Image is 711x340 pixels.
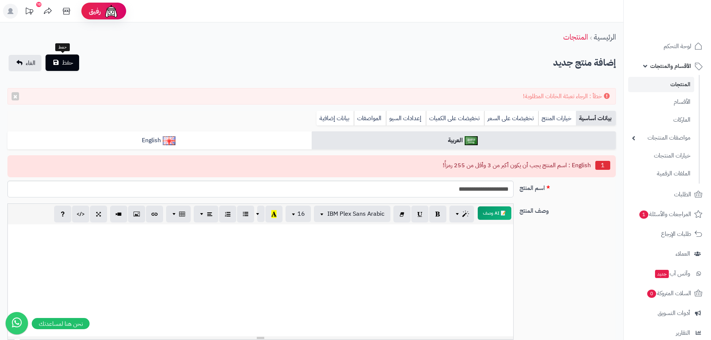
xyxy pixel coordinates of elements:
[676,328,690,338] span: التقارير
[628,185,707,203] a: الطلبات
[628,112,694,128] a: الماركات
[89,7,101,16] span: رفيق
[517,181,619,193] label: اسم المنتج
[62,58,73,67] span: حفظ
[628,304,707,322] a: أدوات التسويق
[465,136,478,145] img: العربية
[553,55,616,71] h2: إضافة منتج جديد
[314,206,390,222] button: IBM Plex Sans Arabic
[386,111,426,126] a: إعدادات السيو
[628,205,707,223] a: المراجعات والأسئلة1
[538,111,576,126] a: خيارات المنتج
[594,31,616,43] a: الرئيسية
[628,245,707,263] a: العملاء
[312,131,616,150] a: العربية
[13,159,610,171] li: English : اسم المنتج يجب أن يكون أكبر من 3 وأقل من 255 رمزاً!
[7,88,616,105] div: خطأ : الرجاء تعبئة الخانات المطلوبة!
[639,210,648,219] span: 1
[664,41,691,52] span: لوحة التحكم
[674,189,691,200] span: الطلبات
[650,61,691,71] span: الأقسام والمنتجات
[639,209,691,219] span: المراجعات والأسئلة
[484,111,538,126] a: تخفيضات على السعر
[12,92,19,100] button: ×
[327,209,384,218] span: IBM Plex Sans Arabic
[628,77,694,92] a: المنتجات
[654,268,690,279] span: وآتس آب
[563,31,588,43] a: المنتجات
[7,131,312,150] a: English
[426,111,484,126] a: تخفيضات على الكميات
[517,203,619,215] label: وصف المنتج
[478,206,511,220] button: 📝 AI وصف
[9,55,41,71] a: الغاء
[628,130,694,146] a: مواصفات المنتجات
[316,111,354,126] a: بيانات إضافية
[661,229,691,239] span: طلبات الإرجاع
[354,111,386,126] a: المواصفات
[104,4,119,19] img: ai-face.png
[163,136,176,145] img: English
[628,94,694,110] a: الأقسام
[36,2,41,7] div: 10
[26,59,35,68] span: الغاء
[646,288,691,299] span: السلات المتروكة
[297,209,305,218] span: 16
[628,284,707,302] a: السلات المتروكة0
[628,166,694,182] a: الملفات الرقمية
[628,148,694,164] a: خيارات المنتجات
[676,249,690,259] span: العملاء
[46,54,79,71] button: حفظ
[655,270,669,278] span: جديد
[628,265,707,283] a: وآتس آبجديد
[55,43,70,52] div: حفظ
[576,111,616,126] a: بيانات أساسية
[658,308,690,318] span: أدوات التسويق
[20,4,38,21] a: تحديثات المنصة
[628,37,707,55] a: لوحة التحكم
[660,20,704,36] img: logo-2.png
[628,225,707,243] a: طلبات الإرجاع
[286,206,311,222] button: 16
[647,290,656,298] span: 0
